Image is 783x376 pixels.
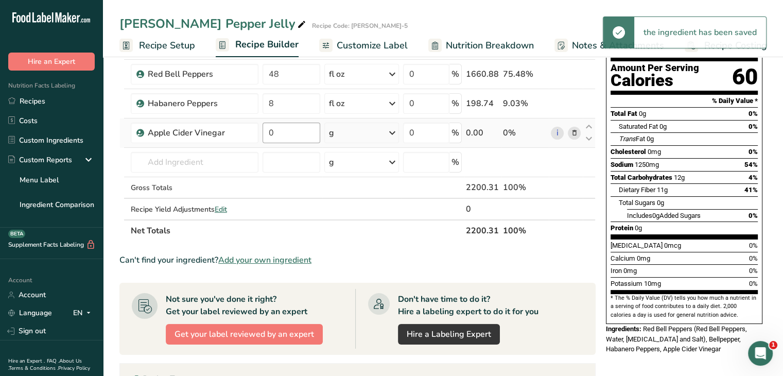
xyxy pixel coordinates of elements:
span: Includes Added Sugars [627,212,701,219]
span: Recipe Setup [139,39,195,53]
div: 0% [503,127,547,139]
div: [PERSON_NAME] Pepper Jelly [119,14,308,33]
span: 0g [657,199,664,207]
div: 75.48% [503,68,547,80]
span: Cholesterol [611,148,646,156]
div: 1660.88 [466,68,499,80]
section: % Daily Value * [611,95,758,107]
a: Hire an Expert . [8,357,45,365]
div: Custom Reports [8,155,72,165]
span: 0mg [637,254,650,262]
span: 0g [652,212,659,219]
div: 2200.31 [466,181,499,194]
div: Red Bell Peppers [148,68,252,80]
div: g [329,127,334,139]
i: Trans [619,135,636,143]
th: Net Totals [129,219,464,241]
div: the ingredient has been saved [634,17,766,48]
span: [MEDICAL_DATA] [611,242,663,249]
div: Gross Totals [131,182,258,193]
span: Get your label reviewed by an expert [175,328,314,340]
span: Total Sugars [619,199,655,207]
div: 9.03% [503,97,547,110]
a: About Us . [8,357,82,372]
span: 0% [749,148,758,156]
span: 54% [744,161,758,168]
div: Apple Cider Vinegar [148,127,252,139]
span: 11g [657,186,668,194]
div: BETA [8,230,25,238]
a: i [551,127,564,140]
span: 0g [635,224,642,232]
div: Recipe Code: [PERSON_NAME]-5 [312,21,408,30]
div: Not sure you've done it right? Get your label reviewed by an expert [166,293,307,318]
span: 0g [639,110,646,117]
div: Habanero Peppers [148,97,252,110]
div: 198.74 [466,97,499,110]
span: 0% [749,280,758,287]
span: Total Fat [611,110,637,117]
div: Can't find your ingredient? [119,254,596,266]
span: 1 [769,341,777,349]
div: Amount Per Serving [611,63,699,73]
div: fl oz [329,97,344,110]
span: Notes & Attachments [572,39,664,53]
div: EN [73,307,95,319]
span: 12g [674,174,685,181]
span: 4% [749,174,758,181]
span: 0% [749,254,758,262]
div: Calories [611,73,699,88]
span: Dietary Fiber [619,186,655,194]
span: 41% [744,186,758,194]
th: 100% [501,219,549,241]
span: Edit [215,204,227,214]
span: 0% [749,110,758,117]
span: Recipe Builder [235,38,299,52]
span: 0% [749,123,758,130]
button: Get your label reviewed by an expert [166,324,323,345]
a: Terms & Conditions . [9,365,58,372]
a: Hire a Labeling Expert [398,324,500,345]
span: Potassium [611,280,642,287]
span: Sodium [611,161,633,168]
span: Add your own ingredient [218,254,311,266]
a: Nutrition Breakdown [428,34,534,57]
span: 1250mg [635,161,659,168]
div: Recipe Yield Adjustments [131,204,258,215]
span: 0mg [648,148,661,156]
span: 0mg [623,267,637,275]
span: 10mg [644,280,661,287]
span: Calcium [611,254,635,262]
div: 60 [732,63,758,91]
iframe: Intercom live chat [748,341,773,366]
th: 2200.31 [464,219,501,241]
span: 0% [749,242,758,249]
a: Language [8,304,52,322]
input: Add Ingredient [131,152,258,173]
div: 0.00 [466,127,499,139]
span: Customize Label [337,39,408,53]
button: Hire an Expert [8,53,95,71]
span: 0mcg [664,242,681,249]
div: g [329,156,334,168]
span: Ingredients: [606,325,641,333]
a: Privacy Policy [58,365,90,372]
div: 0 [466,203,499,215]
a: Customize Label [319,34,408,57]
span: 0g [647,135,654,143]
span: Saturated Fat [619,123,658,130]
div: Don't have time to do it? Hire a labeling expert to do it for you [398,293,538,318]
span: Protein [611,224,633,232]
span: Red Bell Peppers (Red Bell Peppers, Water, [MEDICAL_DATA] and Salt), Bellpepper, Habanero Peppers... [606,325,747,353]
span: 0% [749,212,758,219]
a: Recipe Setup [119,34,195,57]
a: FAQ . [47,357,59,365]
span: Iron [611,267,622,275]
span: Total Carbohydrates [611,174,672,181]
span: Nutrition Breakdown [446,39,534,53]
span: 0g [659,123,667,130]
span: 0% [749,267,758,275]
a: Recipe Builder [216,33,299,58]
div: 100% [503,181,547,194]
a: Notes & Attachments [554,34,664,57]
